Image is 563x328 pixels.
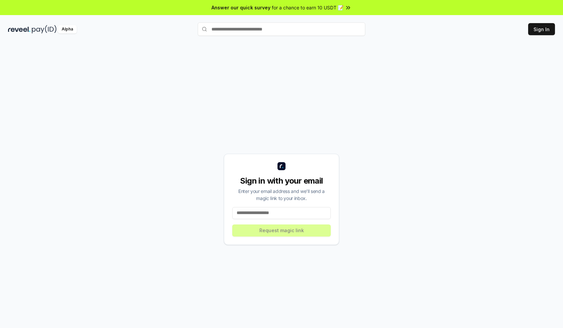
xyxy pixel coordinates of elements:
[32,25,57,34] img: pay_id
[232,176,331,186] div: Sign in with your email
[277,162,286,170] img: logo_small
[58,25,77,34] div: Alpha
[528,23,555,35] button: Sign In
[272,4,343,11] span: for a chance to earn 10 USDT 📝
[8,25,30,34] img: reveel_dark
[211,4,270,11] span: Answer our quick survey
[232,188,331,202] div: Enter your email address and we’ll send a magic link to your inbox.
